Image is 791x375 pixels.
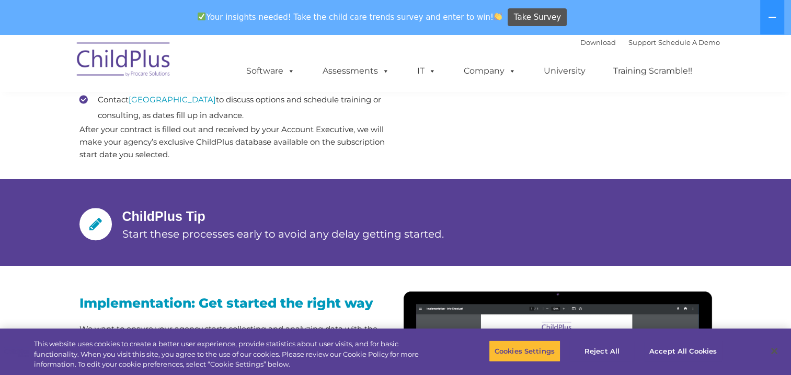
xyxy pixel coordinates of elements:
[79,297,388,310] h3: Implementation: Get started the right way
[628,38,656,46] a: Support
[79,92,388,123] li: Contact to discuss options and schedule training or consulting, as dates fill up in advance.
[603,61,703,81] a: Training Scramble!!
[79,323,388,373] p: We want to ensure your agency starts collecting and analyzing data with the best possible foundat...
[122,228,444,240] span: Start these processes early to avoid any delay getting started.
[489,340,560,362] button: Cookies Settings
[236,61,305,81] a: Software
[508,8,567,27] a: Take Survey
[658,38,720,46] a: Schedule A Demo
[763,339,786,362] button: Close
[198,13,205,20] img: ✅
[580,38,616,46] a: Download
[453,61,526,81] a: Company
[34,339,435,370] div: This website uses cookies to create a better user experience, provide statistics about user visit...
[122,209,205,224] span: ChildPlus Tip
[72,35,176,87] img: ChildPlus by Procare Solutions
[644,340,723,362] button: Accept All Cookies
[569,340,635,362] button: Reject All
[533,61,596,81] a: University
[193,7,507,27] span: Your insights needed! Take the child care trends survey and enter to win!
[129,95,216,104] a: [GEOGRAPHIC_DATA]
[514,8,561,27] span: Take Survey
[407,61,446,81] a: IT
[312,61,400,81] a: Assessments
[580,38,720,46] font: |
[494,13,502,20] img: 👏
[79,123,388,161] p: After your contract is filled out and received by your Account Executive, we will make your agenc...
